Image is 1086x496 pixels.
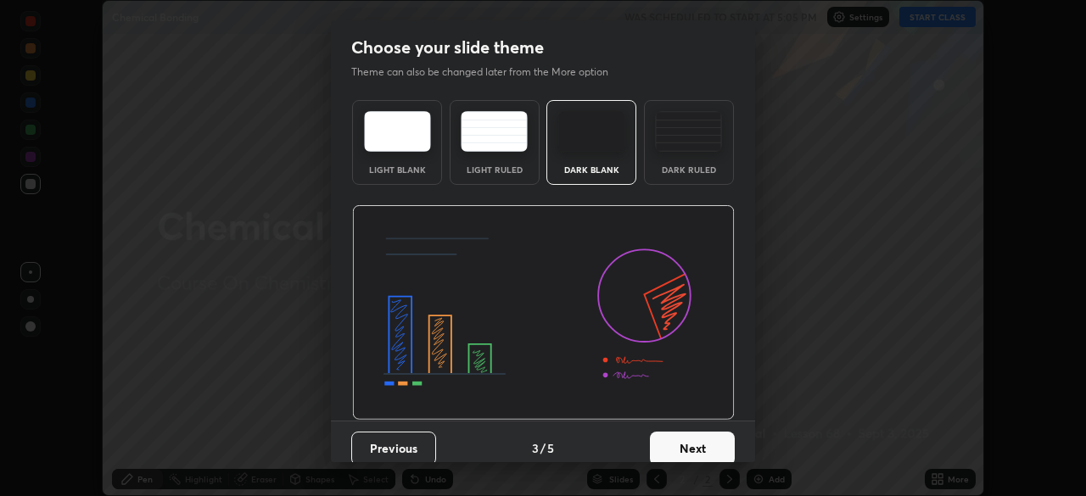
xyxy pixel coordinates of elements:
h2: Choose your slide theme [351,36,544,59]
img: darkThemeBanner.d06ce4a2.svg [352,205,735,421]
p: Theme can also be changed later from the More option [351,64,626,80]
h4: / [540,439,546,457]
h4: 5 [547,439,554,457]
div: Dark Blank [557,165,625,174]
img: darkTheme.f0cc69e5.svg [558,111,625,152]
img: darkRuledTheme.de295e13.svg [655,111,722,152]
img: lightRuledTheme.5fabf969.svg [461,111,528,152]
img: lightTheme.e5ed3b09.svg [364,111,431,152]
div: Dark Ruled [655,165,723,174]
div: Light Blank [363,165,431,174]
button: Previous [351,432,436,465]
h4: 3 [532,439,539,457]
div: Light Ruled [461,165,529,174]
button: Next [650,432,735,465]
